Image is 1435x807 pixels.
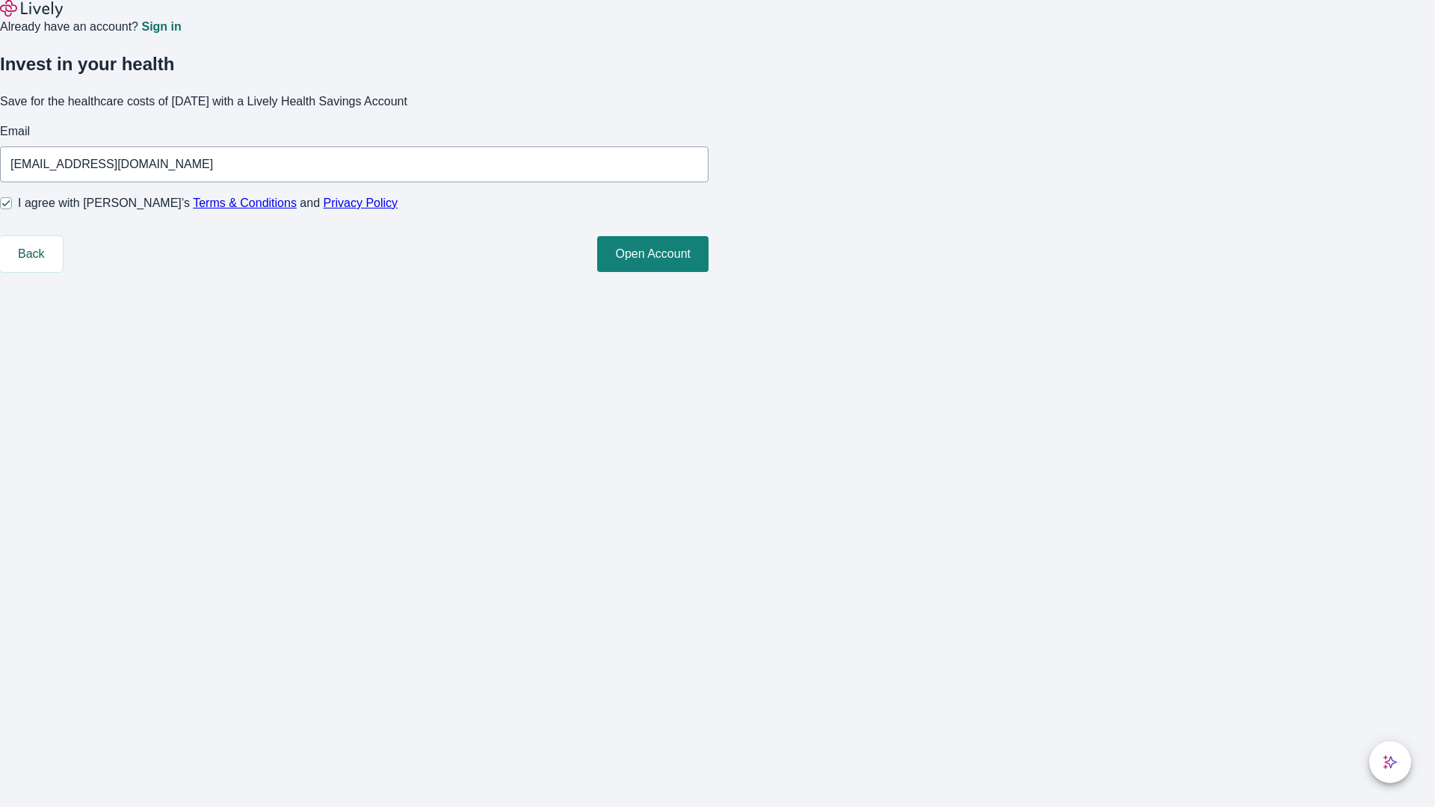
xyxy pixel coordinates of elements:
a: Privacy Policy [324,197,398,209]
a: Sign in [141,21,181,33]
a: Terms & Conditions [193,197,297,209]
button: chat [1369,741,1411,783]
svg: Lively AI Assistant [1383,755,1398,770]
span: I agree with [PERSON_NAME]’s and [18,194,398,212]
button: Open Account [597,236,709,272]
